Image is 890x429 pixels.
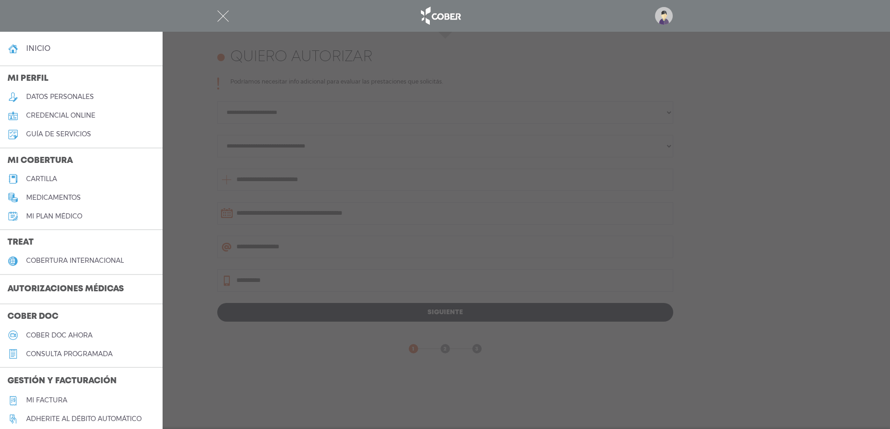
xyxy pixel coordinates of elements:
h5: Adherite al débito automático [26,415,142,423]
h4: inicio [26,44,50,53]
h5: credencial online [26,112,95,120]
img: Cober_menu-close-white.svg [217,10,229,22]
h5: consulta programada [26,350,113,358]
h5: cobertura internacional [26,257,124,265]
img: profile-placeholder.svg [655,7,673,25]
h5: Mi factura [26,396,67,404]
h5: medicamentos [26,194,81,202]
h5: datos personales [26,93,94,101]
img: logo_cober_home-white.png [416,5,465,27]
h5: cartilla [26,175,57,183]
h5: Cober doc ahora [26,331,93,339]
h5: guía de servicios [26,130,91,138]
h5: Mi plan médico [26,212,82,220]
